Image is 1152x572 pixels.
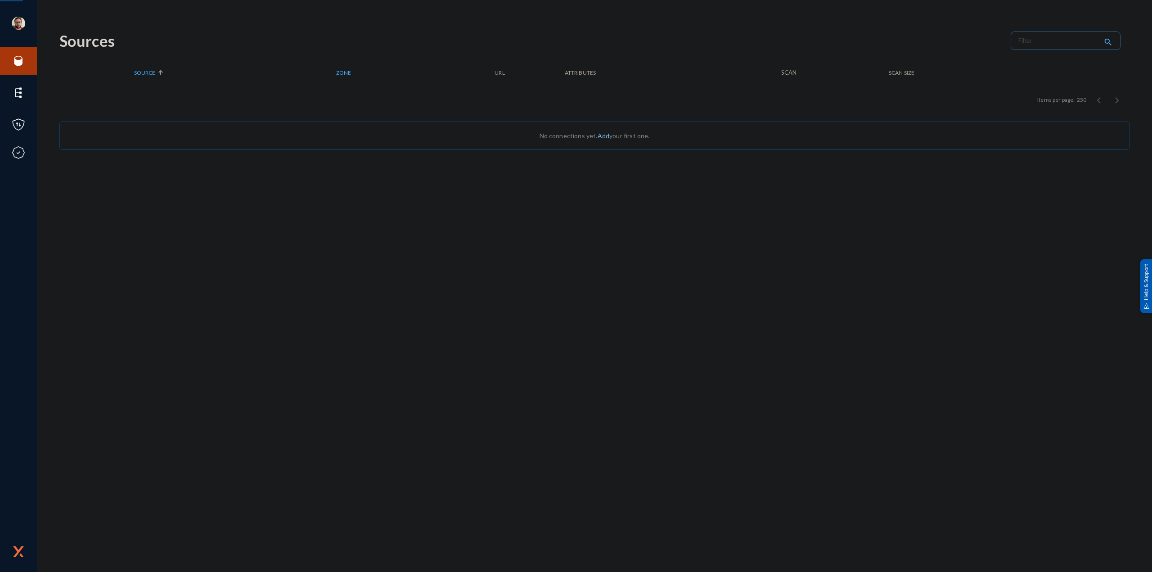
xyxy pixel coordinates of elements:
[134,69,336,76] div: Source
[134,69,155,76] span: Source
[495,69,504,76] span: URL
[1140,259,1152,313] div: Help & Support
[1143,303,1149,309] img: help_support.svg
[1037,96,1075,104] div: Items per page:
[598,132,609,140] a: Add
[12,118,25,131] img: icon-policies.svg
[12,54,25,68] img: icon-sources.svg
[1018,34,1098,47] input: Filter
[540,132,650,140] span: No connections yet. your first one.
[1077,96,1086,104] div: 250
[1108,91,1126,109] button: Next page
[781,69,797,76] span: Scan
[336,69,351,76] span: Zone
[1090,91,1108,109] button: Previous page
[565,69,596,76] span: Attributes
[12,146,25,159] img: icon-compliance.svg
[889,69,914,76] span: Scan Size
[336,69,495,76] div: Zone
[59,32,1002,50] div: Sources
[1102,36,1113,49] mat-icon: search
[12,17,25,30] img: 4ef91cf57f1b271062fbd3b442c6b465
[12,86,25,99] img: icon-elements.svg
